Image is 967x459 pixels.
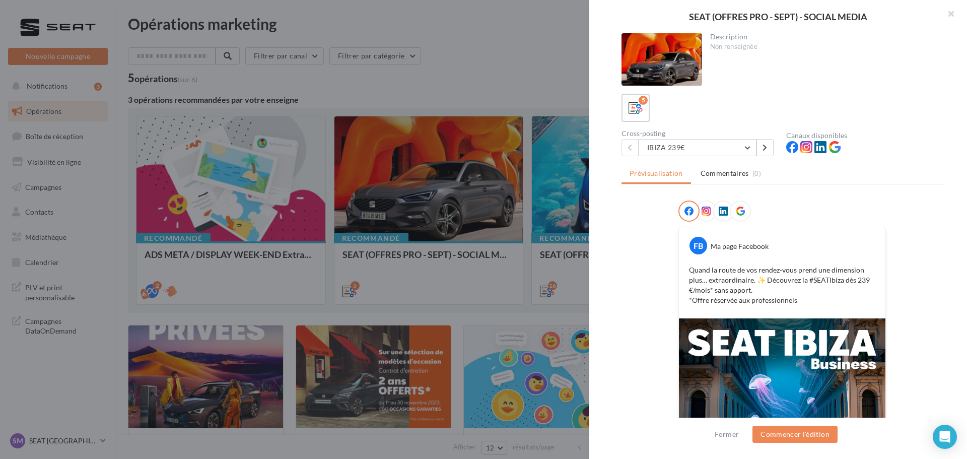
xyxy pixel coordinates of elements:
[639,139,756,156] button: IBIZA 239€
[710,42,935,51] div: Non renseignée
[701,168,749,178] span: Commentaires
[689,237,707,254] div: FB
[621,130,778,137] div: Cross-posting
[752,426,838,443] button: Commencer l'édition
[752,169,761,177] span: (0)
[786,132,943,139] div: Canaux disponibles
[605,12,951,21] div: SEAT (OFFRES PRO - SEPT) - SOCIAL MEDIA
[711,241,769,251] div: Ma page Facebook
[933,425,957,449] div: Open Intercom Messenger
[710,33,935,40] div: Description
[689,265,875,305] p: Quand la route de vos rendez-vous prend une dimension plus… extraordinaire. ✨ Découvrez la #SEATI...
[639,96,648,105] div: 5
[711,428,743,440] button: Fermer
